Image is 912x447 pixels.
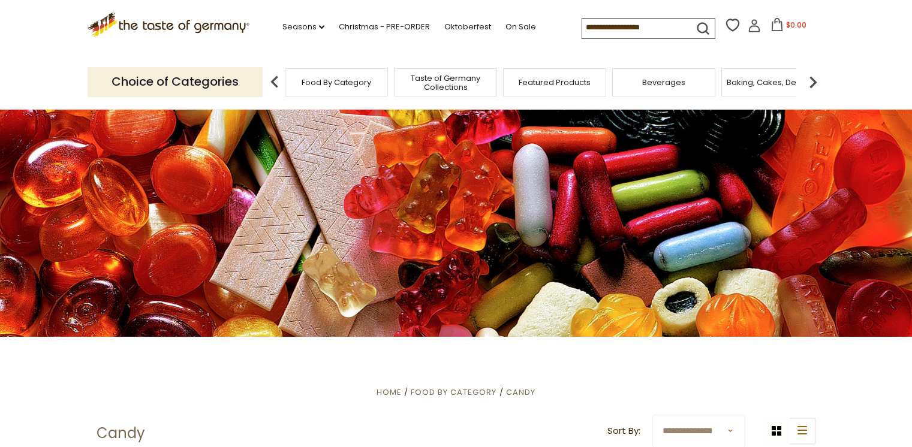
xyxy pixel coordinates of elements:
span: $0.00 [786,20,806,30]
p: Choice of Categories [88,67,263,96]
label: Sort By: [607,424,640,439]
a: Seasons [282,20,324,34]
button: $0.00 [763,18,814,36]
img: next arrow [801,70,825,94]
img: previous arrow [263,70,287,94]
a: Christmas - PRE-ORDER [339,20,430,34]
a: Food By Category [302,78,371,87]
a: Candy [506,386,535,398]
a: Oktoberfest [444,20,491,34]
a: Beverages [642,78,685,87]
h1: Candy [97,424,145,442]
a: Food By Category [411,386,496,398]
a: On Sale [505,20,536,34]
a: Featured Products [519,78,591,87]
a: Home [377,386,402,398]
a: Baking, Cakes, Desserts [727,78,820,87]
a: Taste of Germany Collections [398,74,493,92]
